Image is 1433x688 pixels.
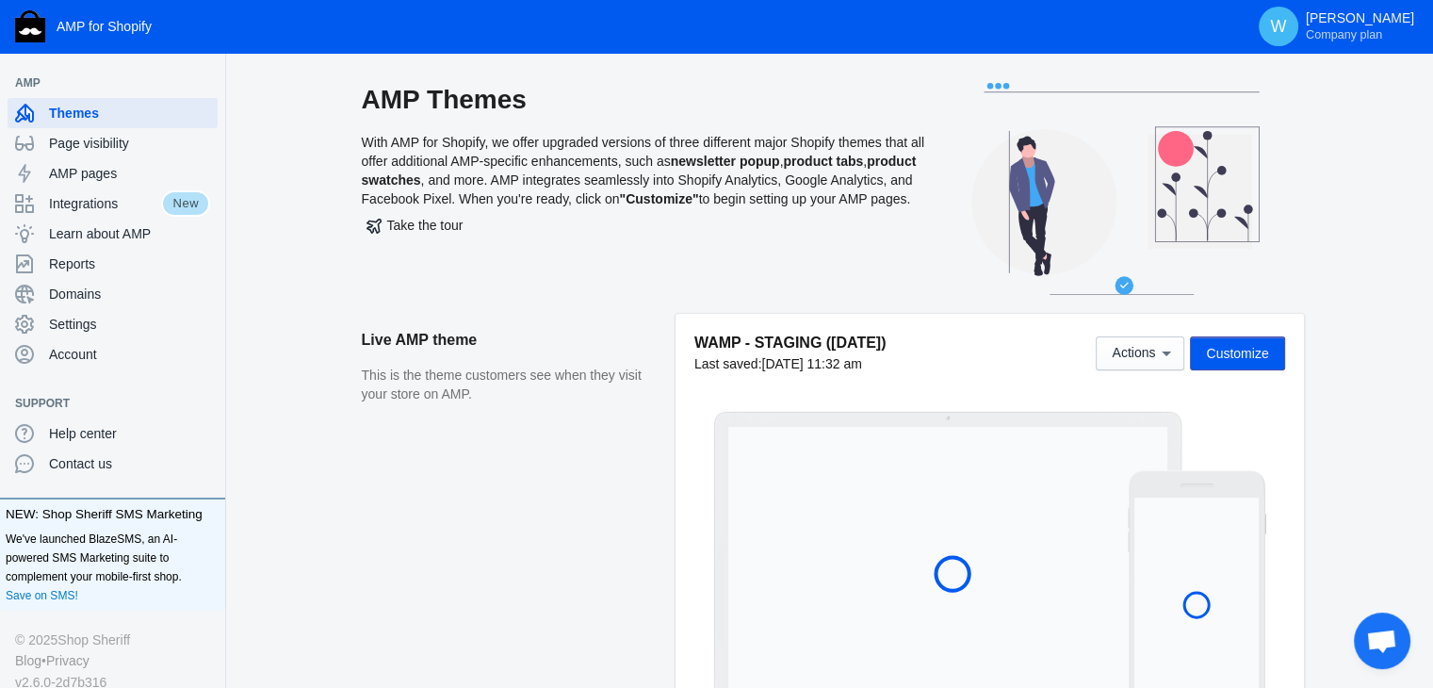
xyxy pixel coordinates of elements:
[8,279,218,309] a: Domains
[1306,10,1414,42] p: [PERSON_NAME]
[1190,336,1284,370] button: Customize
[671,154,780,169] b: newsletter popup
[49,254,210,273] span: Reports
[362,208,468,242] button: Take the tour
[49,285,210,303] span: Domains
[49,454,210,473] span: Contact us
[8,249,218,279] a: Reports
[761,356,861,371] span: [DATE] 11:32 am
[46,650,90,671] a: Privacy
[57,19,152,34] span: AMP for Shopify
[8,449,218,479] a: Contact us
[783,154,863,169] b: product tabs
[8,188,218,219] a: IntegrationsNew
[362,83,927,117] h2: AMP Themes
[191,79,221,87] button: Add a sales channel
[57,630,130,650] a: Shop Sheriff
[1112,346,1155,361] span: Actions
[8,219,218,249] a: Learn about AMP
[49,224,210,243] span: Learn about AMP
[694,333,887,352] h5: WAMP - STAGING ([DATE])
[694,354,887,373] div: Last saved:
[6,586,78,605] a: Save on SMS!
[366,218,464,233] span: Take the tour
[1206,346,1268,361] span: Customize
[362,367,657,403] p: This is the theme customers see when they visit your store on AMP.
[1269,17,1288,36] span: W
[49,164,210,183] span: AMP pages
[15,650,41,671] a: Blog
[15,650,210,671] div: •
[15,394,191,413] span: Support
[49,345,210,364] span: Account
[362,83,927,314] div: With AMP for Shopify, we offer upgraded versions of three different major Shopify themes that all...
[191,400,221,407] button: Add a sales channel
[49,134,210,153] span: Page visibility
[49,315,210,334] span: Settings
[49,424,210,443] span: Help center
[1354,613,1410,669] div: Chat abierto
[49,194,161,213] span: Integrations
[15,74,191,92] span: AMP
[8,309,218,339] a: Settings
[8,158,218,188] a: AMP pages
[8,128,218,158] a: Page visibility
[8,98,218,128] a: Themes
[362,314,657,367] h2: Live AMP theme
[15,630,210,650] div: © 2025
[49,104,210,123] span: Themes
[8,339,218,369] a: Account
[161,190,210,217] span: New
[619,191,698,206] b: "Customize"
[1306,27,1382,42] span: Company plan
[15,10,45,42] img: Shop Sheriff Logo
[1096,336,1184,370] button: Actions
